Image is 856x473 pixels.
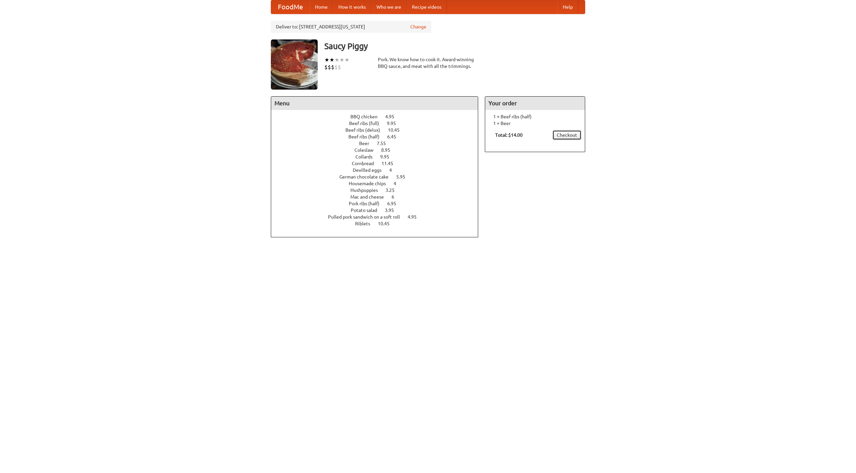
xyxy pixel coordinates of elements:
span: Riblets [355,221,377,226]
span: Housemade chips [349,181,393,186]
a: Cornbread 11.45 [352,161,406,166]
span: Pulled pork sandwich on a soft roll [328,214,407,220]
span: 7.55 [377,141,393,146]
li: $ [334,64,338,71]
a: Mac and cheese 6 [350,194,407,200]
a: Collards 9.95 [355,154,402,159]
span: 10.45 [378,221,396,226]
div: Deliver to: [STREET_ADDRESS][US_STATE] [271,21,431,33]
a: FoodMe [271,0,310,14]
a: Change [410,23,426,30]
span: Cornbread [352,161,381,166]
a: BBQ chicken 4.95 [350,114,407,119]
li: ★ [339,56,344,64]
span: Beef ribs (full) [349,121,386,126]
li: ★ [329,56,334,64]
h4: Your order [485,97,585,110]
a: Beef ribs (half) 6.45 [348,134,409,139]
a: Pork ribs (half) 6.95 [349,201,409,206]
li: 1 × Beer [489,120,581,127]
span: Potato salad [351,208,384,213]
a: Hushpuppies 3.25 [350,188,407,193]
a: Recipe videos [407,0,447,14]
li: ★ [334,56,339,64]
span: 3.95 [385,208,401,213]
span: 11.45 [382,161,400,166]
a: Beer 7.55 [359,141,398,146]
b: Total: $14.00 [495,132,523,138]
li: ★ [344,56,349,64]
span: 9.95 [387,121,403,126]
span: 6.95 [387,201,403,206]
a: German chocolate cake 5.95 [339,174,418,180]
a: Checkout [552,130,581,140]
span: 10.45 [388,127,406,133]
a: Pulled pork sandwich on a soft roll 4.95 [328,214,429,220]
span: 4 [389,167,399,173]
span: German chocolate cake [339,174,395,180]
div: Pork. We know how to cook it. Award-winning BBQ sauce, and meat with all the trimmings. [378,56,478,70]
a: Riblets 10.45 [355,221,402,226]
a: Home [310,0,333,14]
span: 4.95 [408,214,423,220]
li: $ [338,64,341,71]
span: 3.25 [386,188,401,193]
span: Beer [359,141,376,146]
span: 4.95 [385,114,401,119]
h3: Saucy Piggy [324,39,585,53]
span: 6.45 [387,134,403,139]
span: BBQ chicken [350,114,384,119]
h4: Menu [271,97,478,110]
span: Pork ribs (half) [349,201,386,206]
span: 9.95 [380,154,396,159]
span: Collards [355,154,379,159]
a: Devilled eggs 4 [353,167,404,173]
a: Potato salad 3.95 [351,208,406,213]
span: 5.95 [396,174,412,180]
a: Beef ribs (delux) 10.45 [345,127,412,133]
a: Beef ribs (full) 9.95 [349,121,408,126]
a: How it works [333,0,371,14]
span: 8.95 [381,147,397,153]
a: Coleslaw 8.95 [354,147,403,153]
span: Devilled eggs [353,167,388,173]
span: 6 [392,194,401,200]
span: Beef ribs (delux) [345,127,387,133]
li: $ [331,64,334,71]
a: Housemade chips 4 [349,181,409,186]
li: ★ [324,56,329,64]
li: $ [328,64,331,71]
span: Coleslaw [354,147,380,153]
span: Beef ribs (half) [348,134,386,139]
img: angular.jpg [271,39,318,90]
a: Help [557,0,578,14]
li: $ [324,64,328,71]
span: Hushpuppies [350,188,385,193]
span: 4 [394,181,403,186]
span: Mac and cheese [350,194,391,200]
li: 1 × Beef ribs (half) [489,113,581,120]
a: Who we are [371,0,407,14]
